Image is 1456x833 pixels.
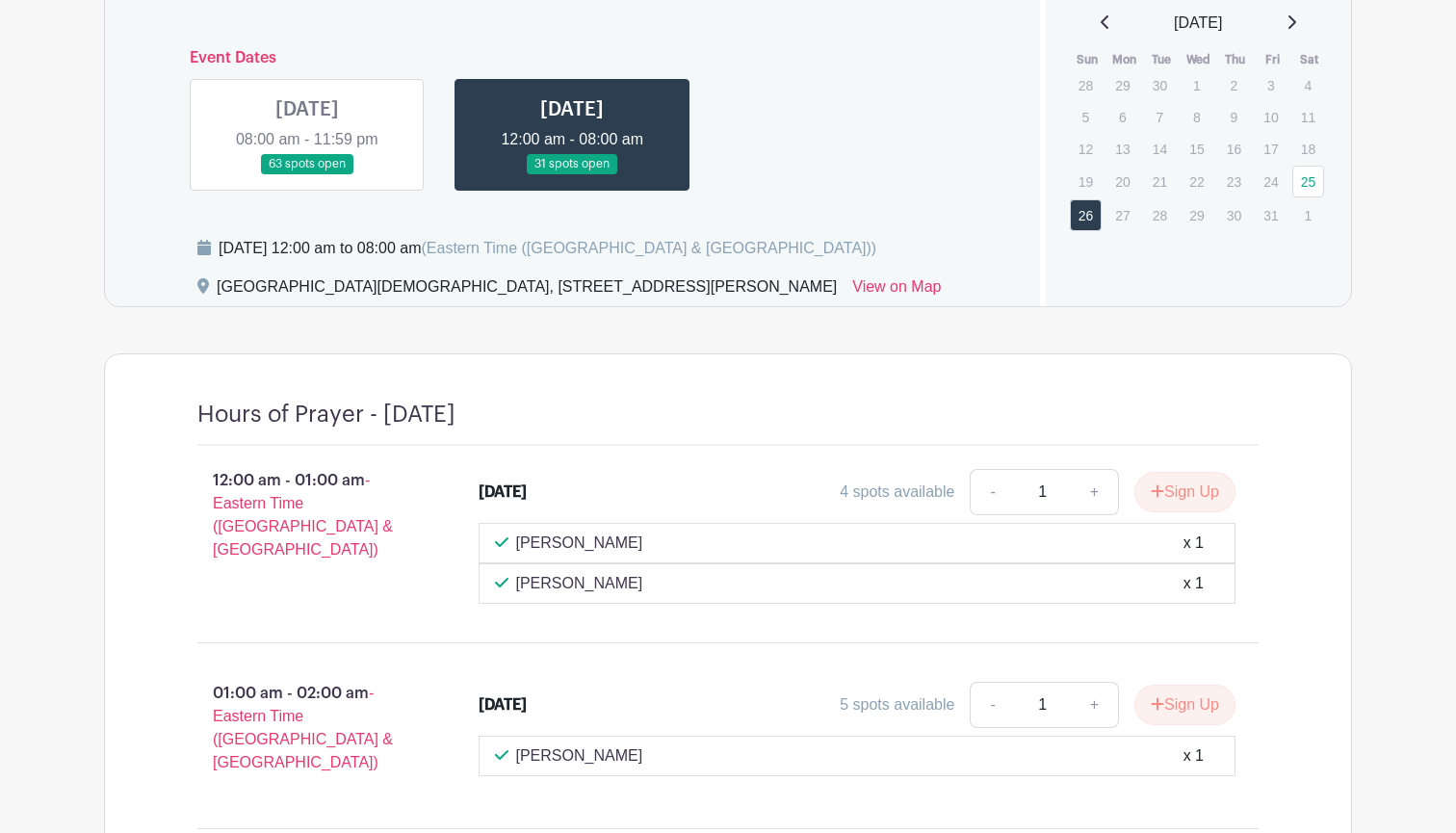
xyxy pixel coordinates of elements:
p: 01:00 am - 02:00 am [167,674,448,782]
a: 26 [1070,199,1102,231]
p: 29 [1106,70,1138,100]
p: 31 [1255,200,1287,230]
a: + [1071,469,1119,515]
p: 9 [1218,102,1250,132]
div: [DATE] 12:00 am to 08:00 am [219,237,876,260]
button: Sign Up [1134,685,1235,725]
th: Sun [1069,50,1106,69]
p: 19 [1070,167,1102,196]
th: Tue [1143,50,1181,69]
p: 2 [1218,70,1250,100]
th: Fri [1254,50,1291,69]
div: x 1 [1183,744,1204,768]
p: 11 [1292,102,1324,132]
div: 4 spots available [840,481,954,504]
a: 25 [1292,166,1324,197]
p: 5 [1070,102,1102,132]
p: 23 [1218,167,1250,196]
p: 4 [1292,70,1324,100]
div: [GEOGRAPHIC_DATA][DEMOGRAPHIC_DATA], [STREET_ADDRESS][PERSON_NAME] [217,275,837,306]
p: 22 [1181,167,1212,196]
p: 13 [1106,134,1138,164]
p: 24 [1255,167,1287,196]
h4: Hours of Prayer - [DATE] [197,401,455,429]
p: 6 [1106,102,1138,132]
p: 28 [1144,200,1176,230]
p: 27 [1106,200,1138,230]
p: 3 [1255,70,1287,100]
p: 30 [1144,70,1176,100]
a: - [970,469,1014,515]
p: 14 [1144,134,1176,164]
p: 28 [1070,70,1102,100]
div: [DATE] [479,693,527,716]
button: Sign Up [1134,472,1235,512]
p: 29 [1181,200,1212,230]
p: [PERSON_NAME] [516,532,643,555]
a: - [970,682,1014,728]
p: 21 [1144,167,1176,196]
p: 20 [1106,167,1138,196]
th: Wed [1180,50,1217,69]
a: View on Map [852,275,941,306]
p: 8 [1181,102,1212,132]
p: [PERSON_NAME] [516,744,643,768]
p: 1 [1181,70,1212,100]
th: Mon [1105,50,1143,69]
p: 10 [1255,102,1287,132]
p: 18 [1292,134,1324,164]
div: [DATE] [479,481,527,504]
span: (Eastern Time ([GEOGRAPHIC_DATA] & [GEOGRAPHIC_DATA])) [421,240,876,256]
p: 12:00 am - 01:00 am [167,461,448,569]
h6: Event Dates [174,49,971,67]
th: Thu [1217,50,1255,69]
div: 5 spots available [840,693,954,716]
p: 17 [1255,134,1287,164]
p: 7 [1144,102,1176,132]
p: 15 [1181,134,1212,164]
a: + [1071,682,1119,728]
p: 30 [1218,200,1250,230]
th: Sat [1291,50,1329,69]
span: [DATE] [1174,12,1222,35]
p: 1 [1292,200,1324,230]
p: 16 [1218,134,1250,164]
div: x 1 [1183,572,1204,595]
div: x 1 [1183,532,1204,555]
p: 12 [1070,134,1102,164]
p: [PERSON_NAME] [516,572,643,595]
